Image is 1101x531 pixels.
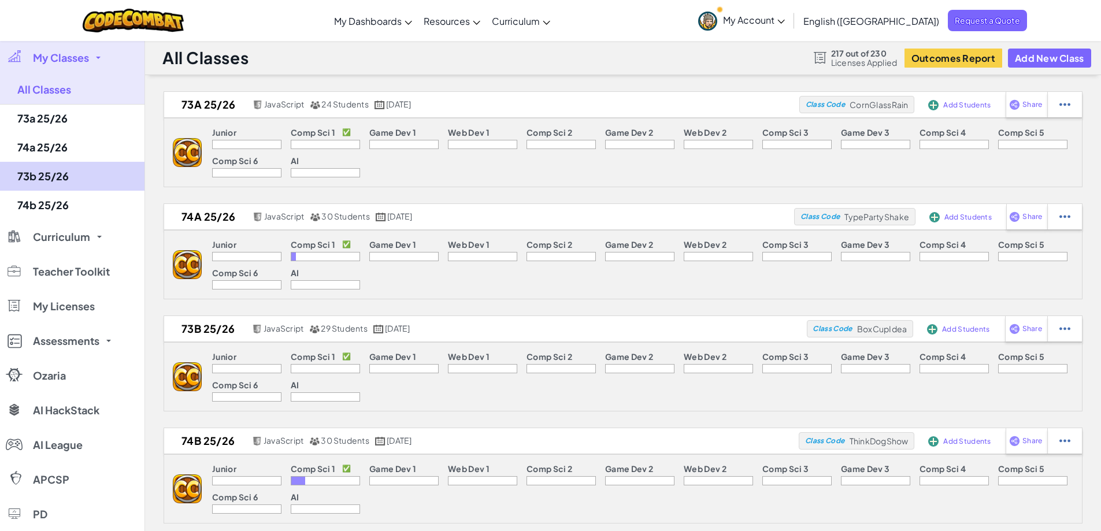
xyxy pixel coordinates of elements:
span: Request a Quote [948,10,1027,31]
span: Share [1022,325,1042,332]
a: 74a 25/26 JavaScript 30 Students [DATE] [164,208,794,225]
span: 24 Students [321,99,369,109]
span: Class Code [805,437,844,444]
p: Game Dev 2 [605,128,653,137]
img: MultipleUsers.png [310,213,320,221]
span: Ozaria [33,370,66,381]
p: Game Dev 1 [369,352,416,361]
span: My Account [723,14,785,26]
span: [DATE] [385,323,410,333]
span: Curriculum [33,232,90,242]
span: Licenses Applied [831,58,898,67]
h2: 74b 25/26 [164,432,249,450]
h2: 73a 25/26 [164,96,250,113]
img: IconShare_Purple.svg [1009,436,1020,446]
img: logo [173,474,202,503]
p: Game Dev 3 [841,464,889,473]
p: Comp Sci 5 [998,128,1044,137]
p: Game Dev 3 [841,352,889,361]
span: Share [1022,213,1042,220]
p: Comp Sci 2 [527,464,572,473]
button: Outcomes Report [904,49,1002,68]
img: IconShare_Purple.svg [1009,99,1020,110]
p: Comp Sci 2 [527,128,572,137]
a: Resources [418,5,486,36]
p: Comp Sci 5 [998,464,1044,473]
span: TypePartyShake [844,211,909,222]
p: Comp Sci 4 [920,464,966,473]
span: Class Code [813,325,852,332]
p: Web Dev 1 [448,464,490,473]
img: IconShare_Purple.svg [1009,211,1020,222]
span: Add Students [944,214,992,221]
p: Comp Sci 1 [291,240,335,249]
p: Comp Sci 6 [212,156,258,165]
img: IconStudentEllipsis.svg [1059,436,1070,446]
p: Comp Sci 3 [762,464,809,473]
a: My Account [692,2,791,39]
span: 29 Students [321,323,368,333]
p: Game Dev 2 [605,464,653,473]
p: AI [291,380,299,389]
span: My Classes [33,53,89,63]
a: Curriculum [486,5,556,36]
p: Game Dev 3 [841,240,889,249]
p: Comp Sci 6 [212,268,258,277]
img: calendar.svg [375,101,385,109]
p: Web Dev 1 [448,240,490,249]
p: Comp Sci 3 [762,128,809,137]
span: 30 Students [321,435,369,445]
span: BoxCupIdea [857,324,907,334]
button: Add New Class [1008,49,1091,68]
span: English ([GEOGRAPHIC_DATA]) [803,15,939,27]
span: Assessments [33,336,99,346]
span: Class Code [806,101,845,108]
img: logo [173,250,202,279]
h2: 73b 25/26 [164,320,249,337]
span: Teacher Toolkit [33,266,110,277]
span: My Licenses [33,301,95,311]
p: Comp Sci 2 [527,352,572,361]
img: MultipleUsers.png [310,101,320,109]
img: IconStudentEllipsis.svg [1059,211,1070,222]
p: Comp Sci 4 [920,128,966,137]
span: Share [1022,437,1042,444]
p: Game Dev 1 [369,128,416,137]
img: MultipleUsers.png [309,325,320,333]
img: calendar.svg [376,213,386,221]
p: Junior [212,128,236,137]
p: Comp Sci 3 [762,352,809,361]
p: Game Dev 1 [369,240,416,249]
span: JavaScript [264,435,303,445]
p: ✅ [342,128,351,137]
p: Game Dev 3 [841,128,889,137]
p: Web Dev 1 [448,128,490,137]
img: IconAddStudents.svg [928,100,939,110]
img: IconStudentEllipsis.svg [1059,99,1070,110]
p: Game Dev 2 [605,240,653,249]
span: Resources [424,15,470,27]
span: Add Students [942,326,989,333]
span: Add Students [943,102,991,109]
img: javascript.png [253,101,263,109]
img: IconAddStudents.svg [928,436,939,447]
span: JavaScript [264,323,303,333]
p: ✅ [342,464,351,473]
p: Comp Sci 3 [762,240,809,249]
p: AI [291,492,299,502]
p: Comp Sci 6 [212,380,258,389]
span: ThinkDogShow [850,436,909,446]
p: Comp Sci 4 [920,240,966,249]
p: Comp Sci 1 [291,128,335,137]
p: ✅ [342,240,351,249]
span: CornGlassRain [850,99,908,110]
p: Comp Sci 5 [998,240,1044,249]
img: MultipleUsers.png [309,437,320,445]
img: IconShare_Purple.svg [1009,324,1020,334]
p: AI [291,268,299,277]
a: 73b 25/26 JavaScript 29 Students [DATE] [164,320,807,337]
img: IconAddStudents.svg [929,212,940,222]
a: English ([GEOGRAPHIC_DATA]) [798,5,945,36]
p: Comp Sci 4 [920,352,966,361]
